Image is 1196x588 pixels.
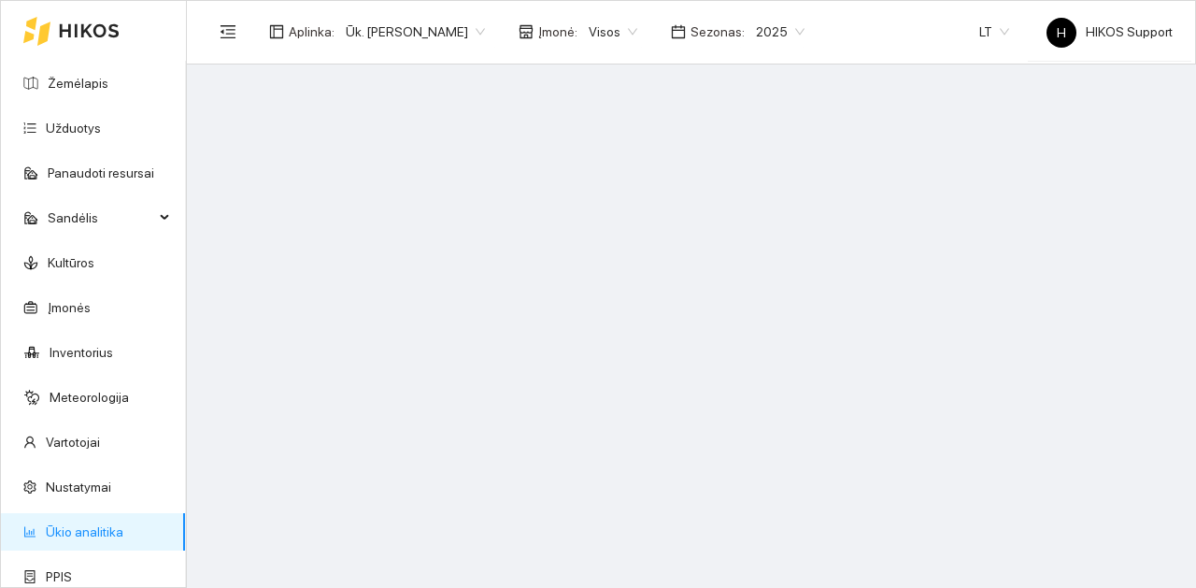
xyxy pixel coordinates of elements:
a: Nustatymai [46,480,111,495]
span: Ūk. Arnoldas Reikertas [346,18,485,46]
span: calendar [671,24,686,39]
span: layout [269,24,284,39]
span: HIKOS Support [1046,24,1173,39]
button: menu-fold [209,13,247,50]
span: menu-fold [220,23,236,40]
a: Ūkio analitika [46,524,123,539]
a: Vartotojai [46,435,100,450]
span: 2025 [756,18,804,46]
a: Panaudoti resursai [48,165,154,180]
span: Sandėlis [48,199,154,237]
a: Įmonės [48,300,91,315]
span: Visos [589,18,637,46]
a: Kultūros [48,255,94,270]
span: H [1057,18,1066,48]
span: Aplinka : [289,22,335,42]
a: Žemėlapis [48,76,108,91]
a: Inventorius [50,345,113,360]
a: Užduotys [46,121,101,136]
span: LT [979,18,1009,46]
span: shop [519,24,534,39]
a: PPIS [46,569,72,584]
a: Meteorologija [50,390,129,405]
span: Įmonė : [538,22,577,42]
span: Sezonas : [691,22,745,42]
